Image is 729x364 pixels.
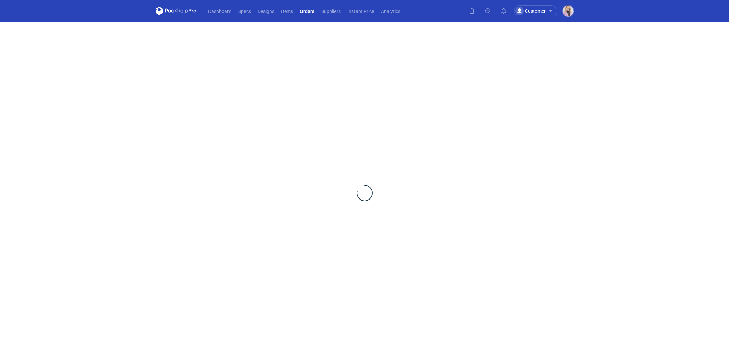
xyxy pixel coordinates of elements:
button: Customer [514,5,563,16]
a: Analytics [378,7,404,15]
a: Dashboard [205,7,235,15]
a: Instant Price [344,7,378,15]
svg: Packhelp Pro [156,7,196,15]
img: Klaudia Wiśniewska [563,5,574,17]
a: Designs [254,7,278,15]
div: Customer [515,7,546,15]
a: Specs [235,7,254,15]
a: Orders [296,7,318,15]
a: Items [278,7,296,15]
a: Suppliers [318,7,344,15]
